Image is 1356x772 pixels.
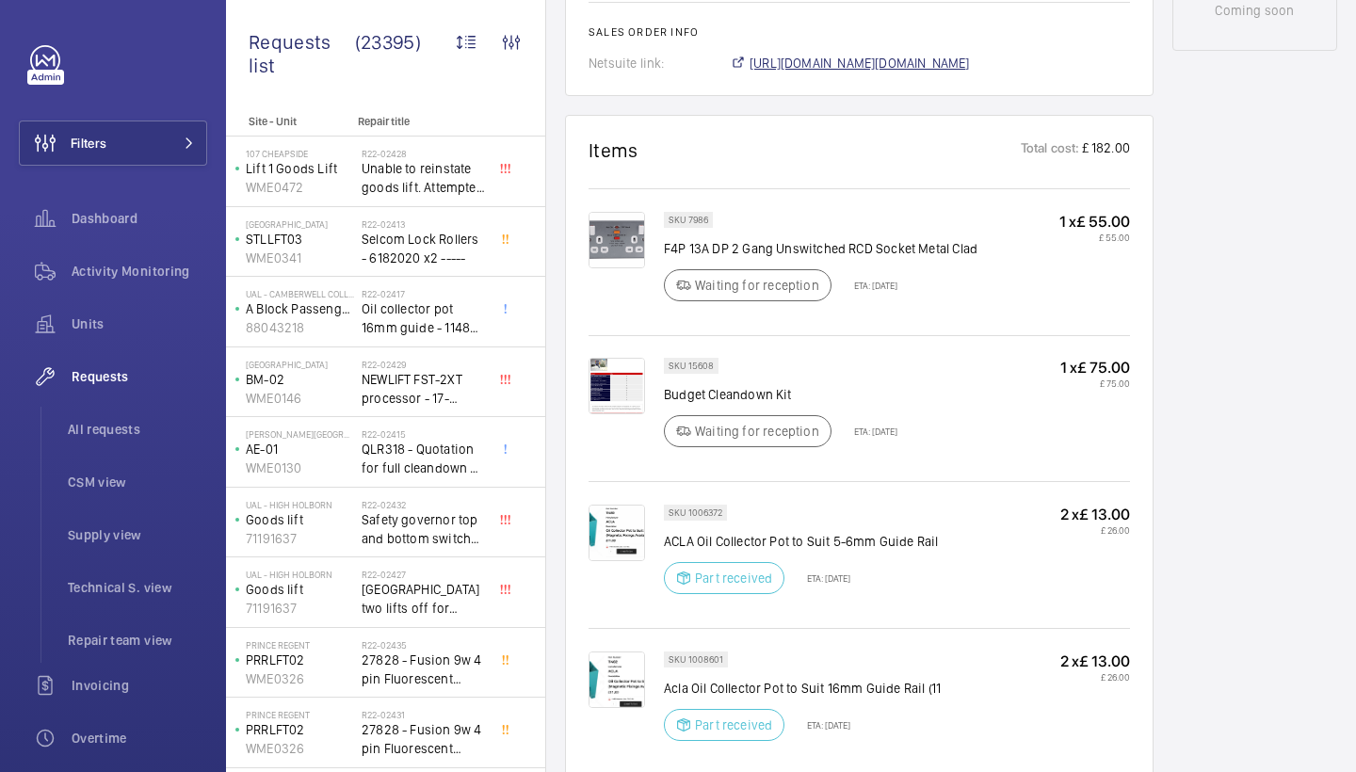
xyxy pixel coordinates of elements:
[246,580,354,599] p: Goods lift
[226,115,350,128] p: Site - Unit
[19,121,207,166] button: Filters
[358,115,482,128] p: Repair title
[362,720,486,758] span: 27828 - Fusion 9w 4 pin Fluorescent Lamp / Bulb - Used on Prince regent lift No2 car top test con...
[695,569,772,587] p: Part received
[589,25,1130,39] h2: Sales order info
[68,631,207,650] span: Repair team view
[362,569,486,580] h2: R22-02427
[72,676,207,695] span: Invoicing
[362,639,486,651] h2: R22-02435
[589,212,645,268] img: OUNkfukgIeej8SFX9nTdXkaeQugbQWa7-Haw0tkWhAkVp_vb.png
[246,669,354,688] p: WME0326
[843,426,897,437] p: ETA: [DATE]
[246,458,354,477] p: WME0130
[1060,671,1130,683] p: £ 26.00
[72,729,207,748] span: Overtime
[362,288,486,299] h2: R22-02417
[664,385,897,404] p: Budget Cleandown Kit
[246,359,354,370] p: [GEOGRAPHIC_DATA]
[589,358,645,414] img: SwyOoOCy_rILhWiJO9QLxDwQJZ63cE4wDNSu1k92gcYykBcN.png
[1059,212,1130,232] p: 1 x £ 55.00
[246,370,354,389] p: BM-02
[68,525,207,544] span: Supply view
[695,716,772,734] p: Part received
[664,239,977,258] p: F4P 13A DP 2 Gang Unswitched RCD Socket Metal Clad
[589,138,638,162] h1: Items
[1021,138,1080,162] p: Total cost:
[362,440,486,477] span: QLR318 - Quotation for full cleandown of lift and motor room at, Workspace, [PERSON_NAME][GEOGRAP...
[1060,505,1130,524] p: 2 x £ 13.00
[1215,1,1294,20] p: Coming soon
[246,148,354,159] p: 107 Cheapside
[246,288,354,299] p: UAL - Camberwell College of Arts
[669,656,723,663] p: SKU 1008601
[1080,138,1130,162] p: £ 182.00
[362,499,486,510] h2: R22-02432
[750,54,970,72] span: [URL][DOMAIN_NAME][DOMAIN_NAME]
[246,218,354,230] p: [GEOGRAPHIC_DATA]
[362,359,486,370] h2: R22-02429
[71,134,106,153] span: Filters
[246,499,354,510] p: UAL - High Holborn
[362,709,486,720] h2: R22-02431
[246,428,354,440] p: [PERSON_NAME][GEOGRAPHIC_DATA]
[246,299,354,318] p: A Block Passenger Lift 2 (B) L/H
[246,529,354,548] p: 71191637
[72,209,207,228] span: Dashboard
[1060,358,1130,378] p: 1 x £ 75.00
[72,314,207,333] span: Units
[843,280,897,291] p: ETA: [DATE]
[664,679,941,698] p: Acla Oil Collector Pot to Suit 16mm Guide Rail (11
[246,720,354,739] p: PRRLFT02
[796,572,850,584] p: ETA: [DATE]
[1060,378,1130,389] p: £ 75.00
[246,318,354,337] p: 88043218
[796,719,850,731] p: ETA: [DATE]
[246,569,354,580] p: UAL - High Holborn
[246,651,354,669] p: PRRLFT02
[362,370,486,408] span: NEWLIFT FST-2XT processor - 17-02000003 1021,00 euros x1
[246,739,354,758] p: WME0326
[589,505,645,561] img: gmioM36ShxaQG4SfJcMp4kPs4eUQQFcR8dWLduMeAq7-Uepr.png
[246,709,354,720] p: Prince Regent
[68,473,207,491] span: CSM view
[68,420,207,439] span: All requests
[246,249,354,267] p: WME0341
[246,639,354,651] p: Prince Regent
[246,159,354,178] p: Lift 1 Goods Lift
[246,389,354,408] p: WME0146
[669,362,714,369] p: SKU 15608
[246,230,354,249] p: STLLFT03
[246,178,354,197] p: WME0472
[669,217,708,223] p: SKU 7986
[246,599,354,618] p: 71191637
[362,428,486,440] h2: R22-02415
[249,30,355,77] span: Requests list
[1060,524,1130,536] p: £ 26.00
[362,510,486,548] span: Safety governor top and bottom switches not working from an immediate defect. Lift passenger lift...
[362,230,486,267] span: Selcom Lock Rollers - 6182020 x2 -----
[72,367,207,386] span: Requests
[589,651,645,708] img: GZ8jVabffqHZ8OzJDBCjhM83edK7_xVMlso9tpxdKLD337H9.png
[246,440,354,458] p: AE-01
[1059,232,1130,243] p: £ 55.00
[664,532,939,551] p: ACLA Oil Collector Pot to Suit 5-6mm Guide Rail
[362,651,486,688] span: 27828 - Fusion 9w 4 pin Fluorescent Lamp / Bulb - Used on Prince regent lift No2 car top test con...
[362,299,486,337] span: Oil collector pot 16mm guide - 11482 x2
[695,276,819,295] p: Waiting for reception
[362,159,486,197] span: Unable to reinstate goods lift. Attempted to swap control boards with PL2, no difference. Technic...
[68,578,207,597] span: Technical S. view
[246,510,354,529] p: Goods lift
[695,422,819,441] p: Waiting for reception
[1060,651,1130,671] p: 2 x £ 13.00
[669,509,722,516] p: SKU 1006372
[362,580,486,618] span: [GEOGRAPHIC_DATA] two lifts off for safety governor rope switches at top and bottom. Immediate de...
[362,218,486,230] h2: R22-02413
[362,148,486,159] h2: R22-02428
[72,262,207,281] span: Activity Monitoring
[730,54,970,72] a: [URL][DOMAIN_NAME][DOMAIN_NAME]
